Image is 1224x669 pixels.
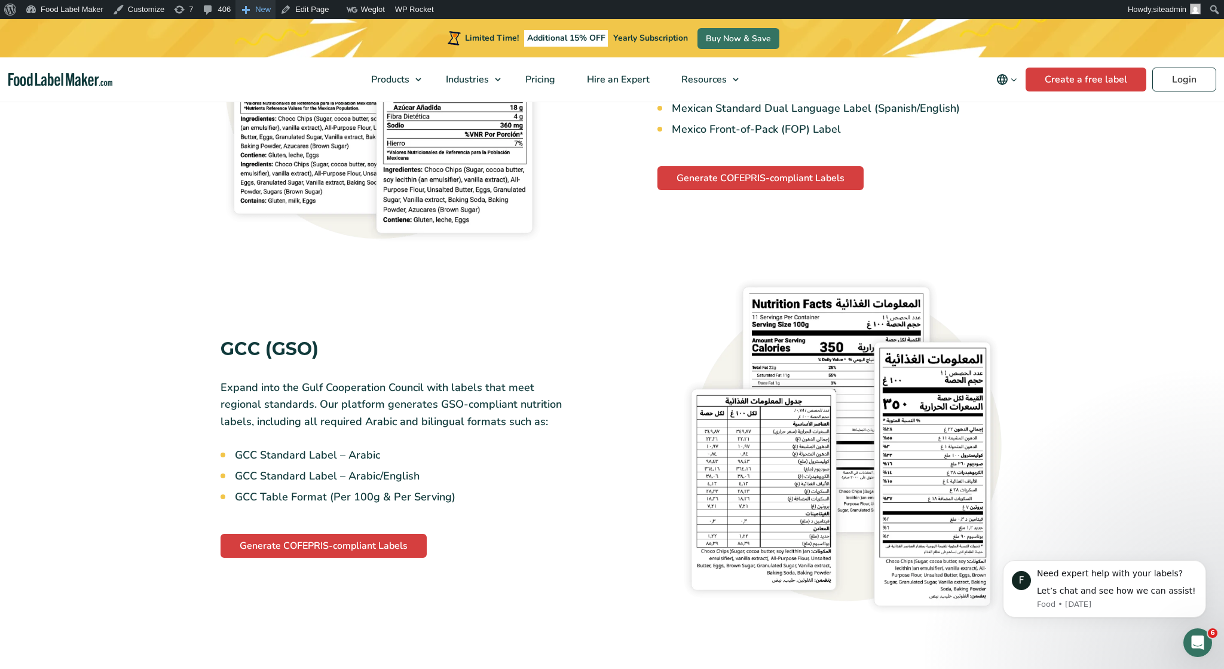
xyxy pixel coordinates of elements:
[672,121,1003,138] li: Mexico Front-of-Pack (FOP) Label
[666,57,745,102] a: Resources
[510,57,568,102] a: Pricing
[235,489,567,505] li: GCC Table Format (Per 100g & Per Serving)
[672,100,1003,117] li: Mexican Standard Dual Language Label (Spanish/English)
[221,379,567,430] p: Expand into the Gulf Cooperation Council with labels that meet regional standards. Our platform g...
[1026,68,1146,91] a: Create a free label
[221,335,567,362] h3: GCC (GSO)
[368,73,411,86] span: Products
[442,73,490,86] span: Industries
[657,166,864,190] a: Generate COFEPRIS-compliant Labels
[465,32,519,44] span: Limited Time!
[1208,628,1217,638] span: 6
[985,542,1224,637] iframe: Intercom notifications message
[356,57,427,102] a: Products
[221,534,427,558] a: Generate COFEPRIS-compliant Labels
[1183,628,1212,657] iframe: Intercom live chat
[430,57,507,102] a: Industries
[1152,68,1216,91] a: Login
[235,447,567,463] li: GCC Standard Label – Arabic
[571,57,663,102] a: Hire an Expert
[678,73,728,86] span: Resources
[1153,5,1186,14] span: siteadmin
[522,73,556,86] span: Pricing
[235,468,567,484] li: GCC Standard Label – Arabic/English
[697,28,779,49] a: Buy Now & Save
[583,73,651,86] span: Hire an Expert
[524,30,608,47] span: Additional 15% OFF
[613,32,688,44] span: Yearly Subscription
